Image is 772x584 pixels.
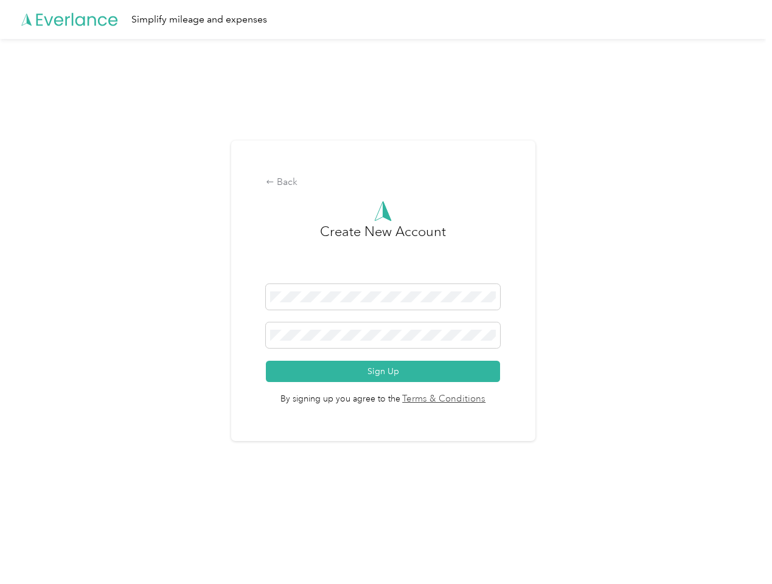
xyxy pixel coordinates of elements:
[266,361,500,382] button: Sign Up
[131,12,267,27] div: Simplify mileage and expenses
[400,392,486,406] a: Terms & Conditions
[266,382,500,406] span: By signing up you agree to the
[320,221,446,284] h3: Create New Account
[266,175,500,190] div: Back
